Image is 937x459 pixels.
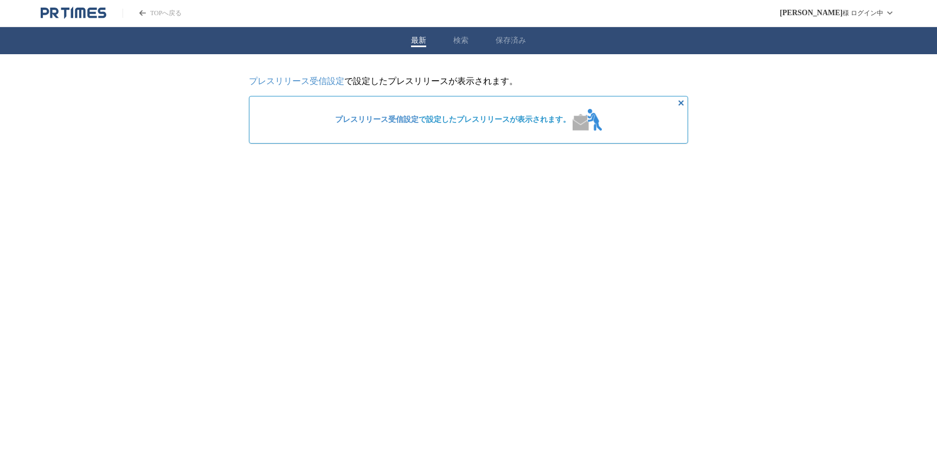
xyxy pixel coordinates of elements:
button: 保存済み [496,36,526,46]
a: プレスリリース受信設定 [335,115,419,124]
button: 最新 [411,36,426,46]
button: 非表示にする [675,96,688,109]
a: プレスリリース受信設定 [249,76,344,86]
p: で設定したプレスリリースが表示されます。 [249,76,688,87]
a: PR TIMESのトップページはこちら [123,9,182,18]
a: PR TIMESのトップページはこちら [41,7,106,20]
span: [PERSON_NAME] [780,9,843,17]
span: で設定したプレスリリースが表示されます。 [335,115,570,125]
button: 検索 [453,36,468,46]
